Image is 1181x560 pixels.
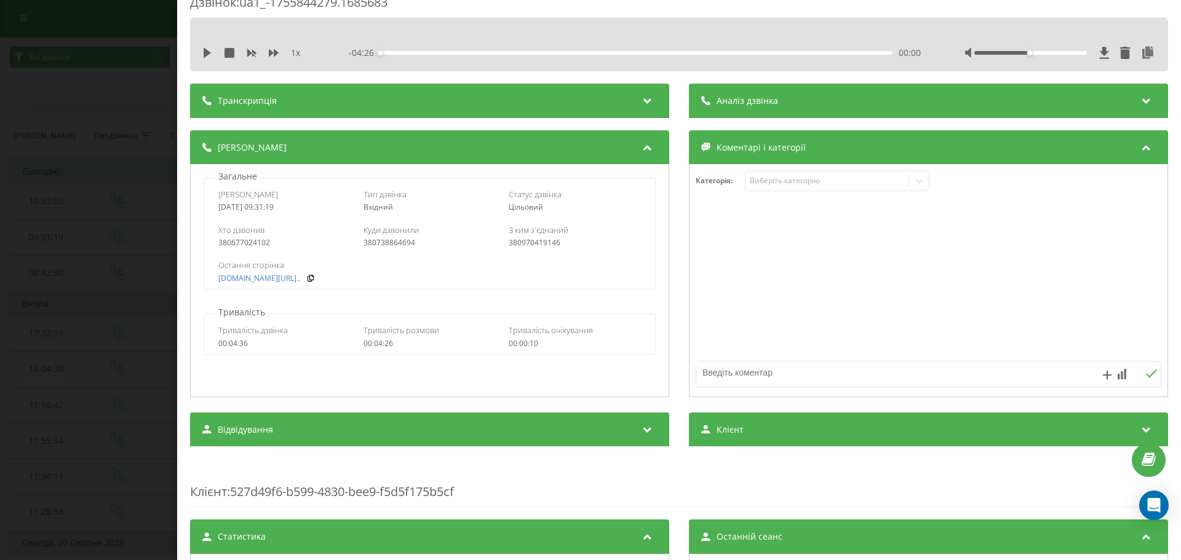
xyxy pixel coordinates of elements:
span: Коментарі і категорії [717,141,806,154]
span: Хто дзвонив [218,224,264,235]
span: Тип дзвінка [364,189,407,200]
div: 380738864694 [364,239,496,247]
span: [PERSON_NAME] [218,189,278,200]
div: 00:00:10 [509,339,641,348]
p: Загальне [215,170,260,183]
div: Виберіть категорію [750,176,904,186]
div: 00:04:26 [364,339,496,348]
span: Тривалість розмови [364,325,439,336]
span: З ким з'єднаний [509,224,568,235]
div: 380970419146 [509,239,641,247]
a: [DOMAIN_NAME][URL].. [218,274,300,283]
div: Accessibility label [378,50,383,55]
span: Статус дзвінка [509,189,562,200]
span: - 04:26 [349,47,380,59]
div: [DATE] 09:31:19 [218,203,351,211]
span: Куди дзвонили [364,224,419,235]
span: Статистика [218,530,266,543]
span: Остання сторінка [218,259,284,270]
span: Клієнт [190,483,227,500]
span: Цільовий [509,202,543,212]
span: Вхідний [364,202,393,212]
div: Accessibility label [1027,50,1032,55]
span: Аналіз дзвінка [717,95,778,107]
div: Open Intercom Messenger [1139,491,1169,520]
span: Останній сеанс [717,530,782,543]
span: 1 x [291,47,300,59]
span: Клієнт [717,424,744,436]
span: 00:00 [899,47,921,59]
span: [PERSON_NAME] [218,141,287,154]
span: Відвідування [218,424,273,436]
span: Тривалість дзвінка [218,325,288,336]
div: 00:04:36 [218,339,351,348]
span: Тривалість очікування [509,325,593,336]
div: : 527d49f6-b599-4830-bee9-f5d5f175b5cf [190,459,1168,507]
p: Тривалість [215,306,268,318]
h4: Категорія : [696,176,745,185]
div: 380677024102 [218,239,351,247]
span: Транскрипція [218,95,277,107]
